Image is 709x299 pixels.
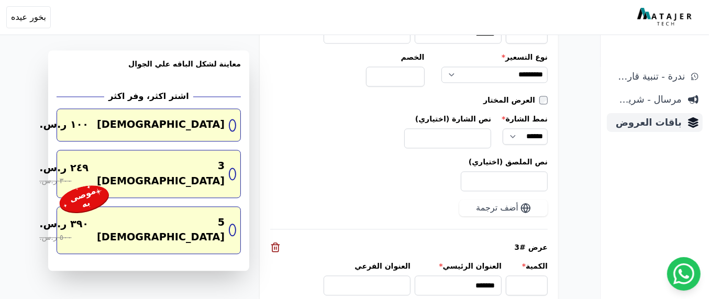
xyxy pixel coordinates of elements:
[415,261,502,271] label: العنوان الرئيسي
[270,242,548,252] div: عرض #3
[366,52,425,62] label: الخصم
[97,215,225,246] span: 5 [DEMOGRAPHIC_DATA]
[404,114,491,124] label: نص الشارة (اختياري)
[502,114,548,124] label: نمط الشارة
[476,202,518,214] span: أضف ترجمة
[611,115,682,130] span: باقات العروض
[270,157,548,167] label: نص الملصق (اختياري)
[611,92,682,107] span: مرسال - شريط دعاية
[39,217,88,232] span: ٣٩٠ ر.س.
[441,52,548,62] label: نوع التسعير
[11,11,46,24] span: بخور عيده
[108,90,189,103] h2: اشتر اكثر، وفر اكثر
[69,185,101,212] div: موصى به
[637,8,694,27] img: MatajerTech Logo
[483,95,539,105] label: العرض المختار
[57,59,241,82] h3: معاينة لشكل الباقه علي الجوال
[39,175,71,187] span: ٣٠٠ ر.س.
[97,159,225,189] span: 3 [DEMOGRAPHIC_DATA]
[506,261,548,271] label: الكمية
[39,117,88,132] span: ١٠٠ ر.س.
[459,200,548,216] button: أضف ترجمة
[39,232,71,243] span: ٥٠٠ ر.س.
[39,161,88,176] span: ٢٤٩ ر.س.
[324,261,411,271] label: العنوان الفرعي
[97,117,225,132] span: [DEMOGRAPHIC_DATA]
[6,6,51,28] button: بخور عيده
[611,69,685,84] span: ندرة - تنبية قارب علي النفاذ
